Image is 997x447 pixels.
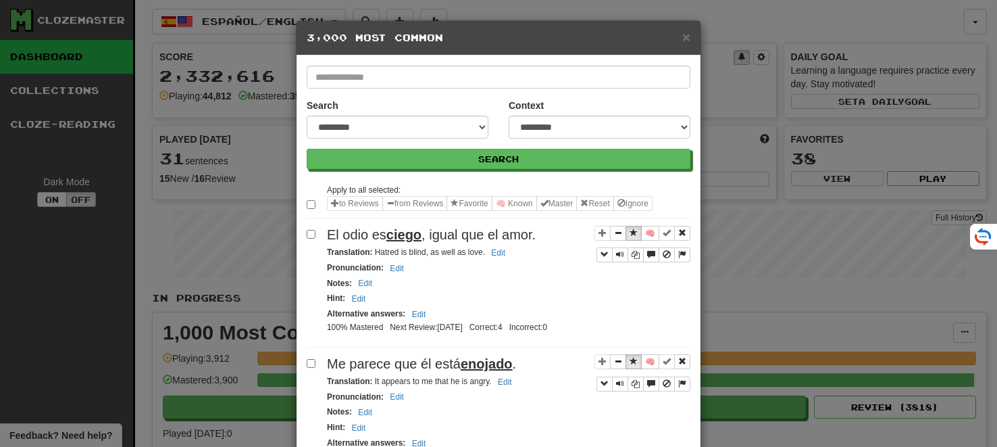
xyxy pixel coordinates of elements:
div: Sentence controls [594,354,690,392]
li: Next Review: [DATE] [386,322,465,333]
button: 🧠 [641,354,659,369]
button: Favorite [446,196,492,211]
span: Me parece que él está . [327,356,516,371]
strong: Alternative answers : [327,309,405,319]
div: Sentence controls [596,377,690,392]
span: El odio es , igual que el amor. [327,227,536,242]
strong: Pronunciation : [327,263,384,273]
button: from Reviews [382,196,448,211]
div: Sentence options [327,196,653,211]
button: 🧠 [641,226,659,241]
li: 100% Mastered [324,322,386,333]
strong: Translation : [327,248,372,257]
button: Edit [494,375,516,390]
u: enojado [461,356,513,371]
button: Edit [487,245,509,260]
button: to Reviews [327,196,383,211]
button: 🧠 Known [492,196,537,211]
span: × [682,29,690,45]
small: It appears to me that he is angry. [327,377,516,386]
button: Edit [354,276,376,291]
strong: Notes : [327,279,352,288]
strong: Translation : [327,377,372,386]
strong: Pronunciation : [327,392,384,402]
button: Reset [576,196,613,211]
strong: Hint : [327,293,345,303]
div: Sentence controls [594,225,690,262]
button: Edit [354,405,376,420]
button: Master [536,196,578,211]
button: Search [307,149,690,169]
button: Edit [347,291,369,306]
label: Context [509,99,544,112]
strong: Hint : [327,423,345,432]
label: Search [307,99,338,112]
u: ciego [386,227,421,242]
button: Edit [408,307,430,322]
small: Hatred is blind, as well as love. [327,248,509,257]
strong: Notes : [327,407,352,417]
div: Sentence controls [596,248,690,262]
button: Close [682,30,690,44]
button: Ignore [613,196,653,211]
li: Correct: 4 [466,322,506,333]
li: Incorrect: 0 [506,322,551,333]
button: Edit [347,421,369,436]
h5: 3,000 Most Common [307,31,690,45]
button: Edit [386,261,408,276]
small: Apply to all selected: [327,185,401,195]
button: Edit [386,390,408,404]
